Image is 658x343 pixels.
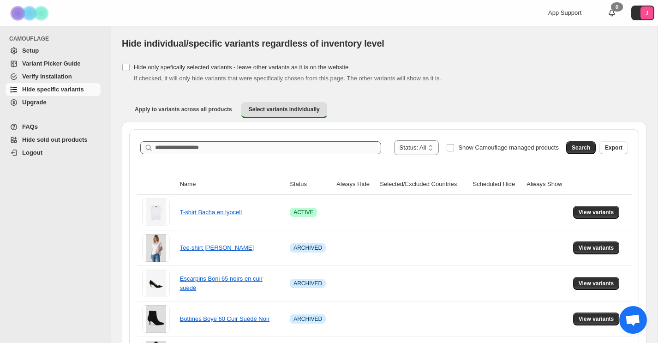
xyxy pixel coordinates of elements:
[6,146,101,159] a: Logout
[22,123,38,130] span: FAQs
[293,280,322,287] span: ARCHIVED
[122,38,384,48] span: Hide individual/specific variants regardless of inventory level
[22,60,80,67] span: Variant Picker Guide
[579,280,614,287] span: View variants
[548,9,581,16] span: App Support
[134,75,441,82] span: If checked, it will only hide variants that were specifically chosen from this page. The other va...
[6,70,101,83] a: Verify Installation
[293,244,322,252] span: ARCHIVED
[22,149,42,156] span: Logout
[605,144,622,151] span: Export
[6,44,101,57] a: Setup
[287,174,334,195] th: Status
[6,57,101,70] a: Variant Picker Guide
[470,174,524,195] th: Scheduled Hide
[619,306,647,334] div: Ouvrir le chat
[22,136,88,143] span: Hide sold out products
[334,174,377,195] th: Always Hide
[573,206,620,219] button: View variants
[127,102,239,117] button: Apply to variants across all products
[135,106,232,113] span: Apply to variants across all products
[293,315,322,323] span: ARCHIVED
[646,10,648,16] text: J
[180,209,242,216] a: T-shirt Bacha en lyocell
[241,102,327,118] button: Select variants individually
[9,35,104,42] span: CAMOUFLAGE
[22,99,47,106] span: Upgrade
[6,133,101,146] a: Hide sold out products
[22,86,84,93] span: Hide specific variants
[524,174,570,195] th: Always Show
[458,144,559,151] span: Show Camouflage managed products
[579,315,614,323] span: View variants
[573,313,620,325] button: View variants
[631,6,654,20] button: Avatar with initials J
[377,174,470,195] th: Selected/Excluded Countries
[607,8,616,18] a: 0
[579,244,614,252] span: View variants
[7,0,54,26] img: Camouflage
[134,64,348,71] span: Hide only spefically selected variants - leave other variants as it is on the website
[579,209,614,216] span: View variants
[249,106,320,113] span: Select variants individually
[293,209,313,216] span: ACTIVE
[6,83,101,96] a: Hide specific variants
[611,2,623,12] div: 0
[640,6,653,19] span: Avatar with initials J
[180,244,254,251] a: Tee-shirt [PERSON_NAME]
[572,144,590,151] span: Search
[573,241,620,254] button: View variants
[22,73,72,80] span: Verify Installation
[180,275,263,291] a: Escarpins Boni 65 noirs en cuir suédé
[177,174,287,195] th: Name
[6,120,101,133] a: FAQs
[566,141,596,154] button: Search
[6,96,101,109] a: Upgrade
[573,277,620,290] button: View variants
[599,141,628,154] button: Export
[180,315,269,322] a: Bottines Boye 60 Cuir Suédé Noir
[22,47,39,54] span: Setup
